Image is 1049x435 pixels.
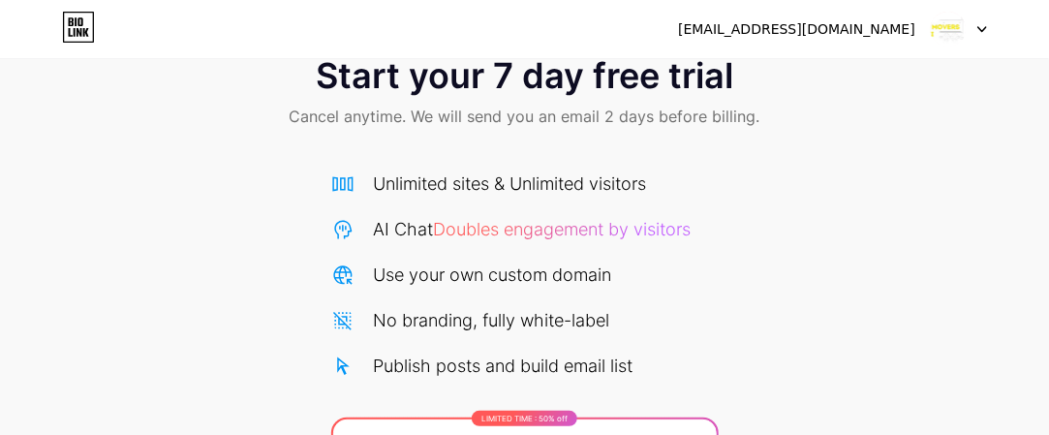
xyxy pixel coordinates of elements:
div: No branding, fully white-label [374,307,610,333]
span: Doubles engagement by visitors [434,219,692,239]
div: Use your own custom domain [374,262,612,288]
div: Unlimited sites & Unlimited visitors [374,171,647,197]
img: kingmoversdubai [930,11,967,47]
div: LIMITED TIME : 50% off [472,411,577,426]
span: Start your 7 day free trial [316,56,733,95]
div: Publish posts and build email list [374,353,633,379]
div: AI Chat [374,216,692,242]
div: [EMAIL_ADDRESS][DOMAIN_NAME] [678,19,915,40]
span: Cancel anytime. We will send you an email 2 days before billing. [290,105,760,128]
